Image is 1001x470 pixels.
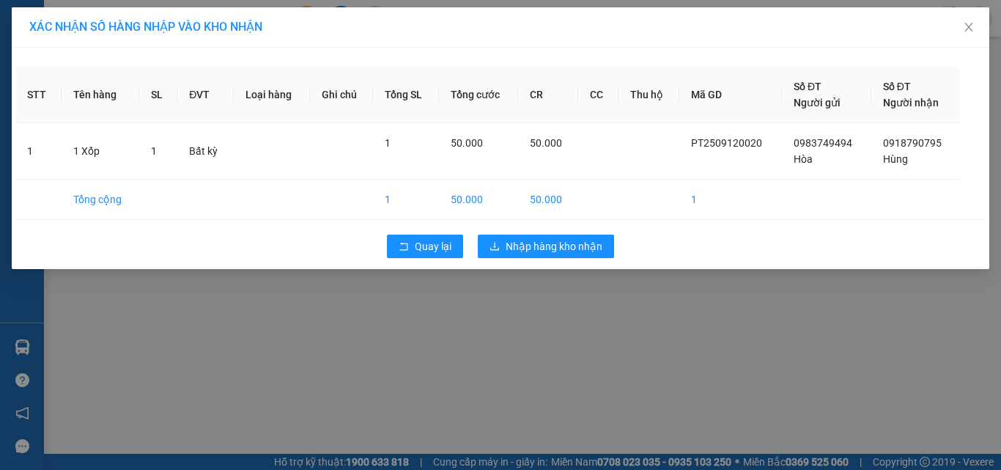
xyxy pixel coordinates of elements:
span: rollback [399,241,409,253]
th: SL [139,67,177,123]
span: close [963,21,975,33]
span: Người gửi [794,97,841,109]
span: Hùng [883,153,908,165]
span: 0918790795 [883,137,942,149]
span: Số ĐT [883,81,911,92]
th: CC [578,67,618,123]
th: Tổng SL [373,67,439,123]
span: Hòa [794,153,813,165]
span: PT2509120020 [691,137,762,149]
th: Ghi chú [310,67,374,123]
td: 50.000 [439,180,517,220]
span: 1 [385,137,391,149]
span: Người nhận [883,97,939,109]
span: 0983749494 [794,137,852,149]
span: Nhập hàng kho nhận [506,238,602,254]
span: Quay lại [415,238,451,254]
td: 1 Xốp [62,123,139,180]
span: 50.000 [530,137,562,149]
td: 1 [15,123,62,180]
button: Close [948,7,989,48]
span: 1 [151,145,157,157]
button: rollbackQuay lại [387,235,463,258]
button: downloadNhập hàng kho nhận [478,235,614,258]
td: Tổng cộng [62,180,139,220]
span: download [490,241,500,253]
th: Tổng cước [439,67,517,123]
td: 1 [373,180,439,220]
th: Mã GD [679,67,782,123]
span: Số ĐT [794,81,821,92]
th: STT [15,67,62,123]
th: CR [518,67,578,123]
th: Loại hàng [234,67,309,123]
th: Tên hàng [62,67,139,123]
span: 50.000 [451,137,483,149]
td: 1 [679,180,782,220]
td: 50.000 [518,180,578,220]
th: ĐVT [177,67,234,123]
th: Thu hộ [618,67,680,123]
span: XÁC NHẬN SỐ HÀNG NHẬP VÀO KHO NHẬN [29,20,262,34]
td: Bất kỳ [177,123,234,180]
